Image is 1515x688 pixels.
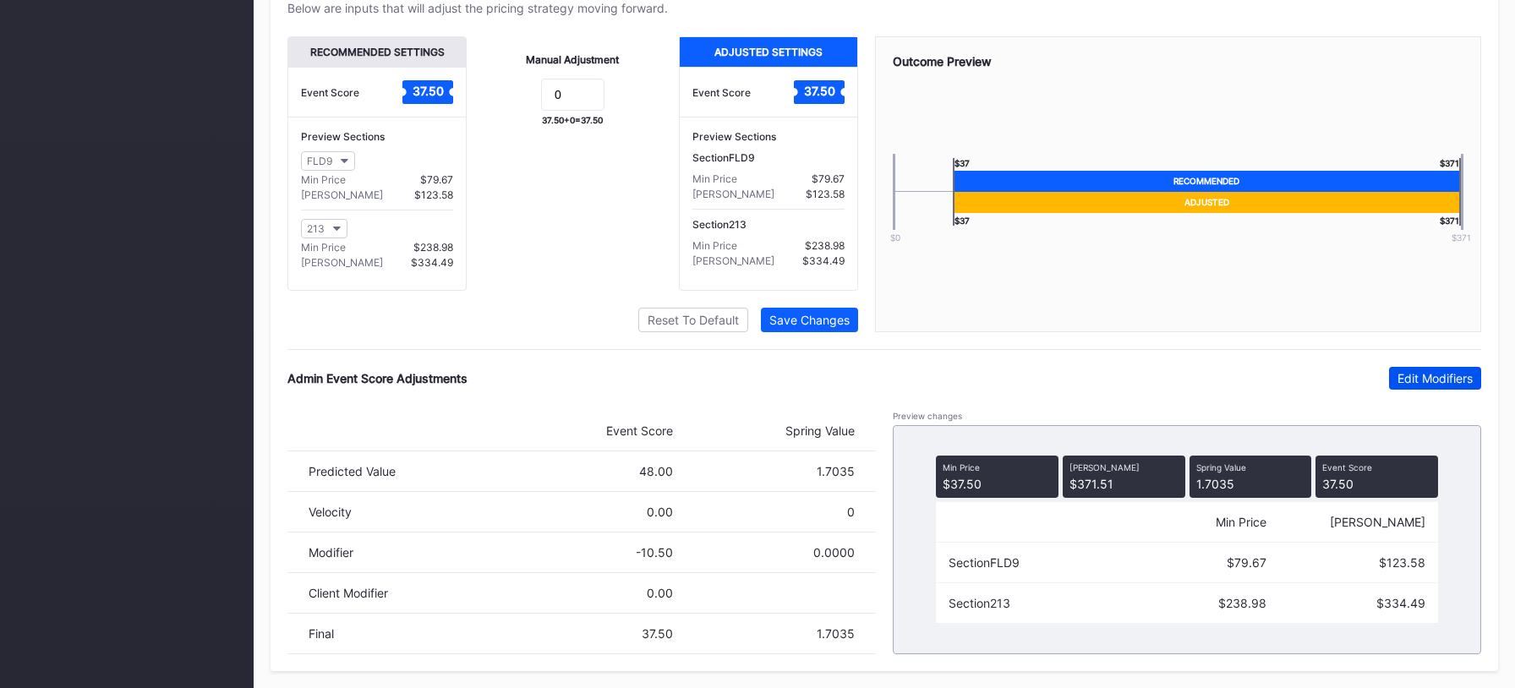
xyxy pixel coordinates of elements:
[949,596,1108,610] div: Section 213
[769,313,850,327] div: Save Changes
[866,232,925,243] div: $0
[1322,462,1431,472] div: Event Score
[1108,555,1266,570] div: $79.67
[526,53,619,66] div: Manual Adjustment
[301,188,383,201] div: [PERSON_NAME]
[1389,367,1481,390] button: Edit Modifiers
[692,172,737,185] div: Min Price
[943,462,1052,472] div: Min Price
[1063,456,1185,498] div: $371.51
[953,192,1461,213] div: Adjusted
[692,151,845,164] div: Section FLD9
[490,464,672,478] div: 48.00
[1397,371,1473,385] div: Edit Modifiers
[953,213,970,226] div: $ 37
[692,130,845,143] div: Preview Sections
[490,545,672,560] div: -10.50
[1266,515,1425,529] div: [PERSON_NAME]
[420,173,453,186] div: $79.67
[803,84,834,98] text: 37.50
[812,172,845,185] div: $79.67
[490,626,672,641] div: 37.50
[287,1,668,15] div: Below are inputs that will adjust the pricing strategy moving forward.
[692,218,845,231] div: Section 213
[301,173,346,186] div: Min Price
[953,158,970,171] div: $ 37
[673,464,855,478] div: 1.7035
[673,545,855,560] div: 0.0000
[953,171,1461,192] div: Recommended
[692,239,737,252] div: Min Price
[1108,596,1266,610] div: $238.98
[414,188,453,201] div: $123.58
[287,371,468,385] div: Admin Event Score Adjustments
[301,86,359,99] div: Event Score
[309,505,490,519] div: Velocity
[301,151,355,171] button: FLD9
[673,626,855,641] div: 1.7035
[936,456,1058,498] div: $37.50
[673,423,855,438] div: Spring Value
[673,505,855,519] div: 0
[301,241,346,254] div: Min Price
[648,313,739,327] div: Reset To Default
[413,241,453,254] div: $238.98
[893,54,1463,68] div: Outcome Preview
[949,555,1108,570] div: Section FLD9
[542,115,603,125] div: 37.50 + 0 = 37.50
[301,130,453,143] div: Preview Sections
[1190,456,1312,498] div: 1.7035
[307,155,332,167] div: FLD9
[1108,515,1266,529] div: Min Price
[309,464,490,478] div: Predicted Value
[1440,158,1461,171] div: $ 371
[490,505,672,519] div: 0.00
[307,222,325,235] div: 213
[802,254,845,267] div: $334.49
[805,239,845,252] div: $238.98
[1069,462,1179,472] div: [PERSON_NAME]
[680,37,857,67] div: Adjusted Settings
[411,256,453,269] div: $334.49
[1266,596,1425,610] div: $334.49
[1196,462,1305,472] div: Spring Value
[692,254,774,267] div: [PERSON_NAME]
[638,308,748,332] button: Reset To Default
[692,86,751,99] div: Event Score
[490,586,672,600] div: 0.00
[1315,456,1438,498] div: 37.50
[413,84,444,98] text: 37.50
[301,256,383,269] div: [PERSON_NAME]
[288,37,466,67] div: Recommended Settings
[1440,213,1461,226] div: $ 371
[1266,555,1425,570] div: $123.58
[1431,232,1490,243] div: $ 371
[301,219,347,238] button: 213
[806,188,845,200] div: $123.58
[893,411,1481,421] div: Preview changes
[309,626,490,641] div: Final
[692,188,774,200] div: [PERSON_NAME]
[490,423,672,438] div: Event Score
[761,308,858,332] button: Save Changes
[309,586,490,600] div: Client Modifier
[309,545,490,560] div: Modifier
